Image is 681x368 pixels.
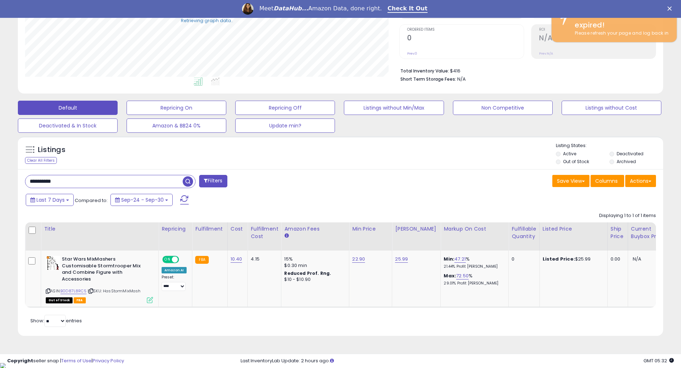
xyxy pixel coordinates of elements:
button: Columns [591,175,624,187]
button: Deactivated & In Stock [18,119,118,133]
button: Update min? [235,119,335,133]
img: 41tG-esrE6L._SL40_.jpg [46,256,60,270]
div: Clear All Filters [25,157,57,164]
small: FBA [195,256,208,264]
button: Amazon & BB24 0% [127,119,226,133]
strong: Copyright [7,357,33,364]
div: Repricing [162,225,189,233]
span: N/A [457,76,466,82]
div: Retrieving graph data.. [181,17,233,24]
small: Amazon Fees. [284,233,288,239]
b: Star Wars MixMashers Customisable Stormtrooper Mix and Combine Figure with Accessories [62,256,149,284]
div: % [444,256,503,269]
a: 47.21 [454,256,466,263]
div: Please refresh your page and log back in [569,30,671,37]
a: 72.50 [456,272,469,279]
span: Columns [595,177,618,185]
b: Max: [444,272,456,279]
span: ROI [539,28,656,32]
span: Compared to: [75,197,108,204]
span: ON [163,257,172,263]
button: Repricing Off [235,101,335,115]
label: Out of Stock [563,158,589,165]
img: Profile image for Georgie [242,3,253,15]
div: Fulfillment Cost [251,225,278,240]
div: Amazon AI [162,267,187,273]
h2: N/A [539,34,656,44]
span: Show: entries [30,317,82,324]
div: Fulfillment [195,225,224,233]
div: Last InventoryLab Update: 2 hours ago. [241,358,674,364]
div: Cost [231,225,245,233]
div: 0.00 [611,256,622,262]
a: Terms of Use [61,357,92,364]
button: Sep-24 - Sep-30 [110,194,173,206]
div: ASIN: [46,256,153,302]
div: Displaying 1 to 1 of 1 items [599,212,656,219]
a: 22.90 [352,256,365,263]
a: 25.99 [395,256,408,263]
li: $416 [400,66,651,75]
div: [PERSON_NAME] [395,225,438,233]
button: Default [18,101,118,115]
button: Listings without Cost [562,101,661,115]
div: $10 - $10.90 [284,277,344,283]
div: seller snap | | [7,358,124,364]
a: Check It Out [388,5,428,13]
div: $0.30 min [284,262,344,269]
button: Filters [199,175,227,187]
h5: Listings [38,145,65,155]
div: Min Price [352,225,389,233]
div: Preset: [162,275,187,291]
div: Your session has expired! [569,10,671,30]
div: $25.99 [543,256,602,262]
b: Reduced Prof. Rng. [284,270,331,276]
div: Current Buybox Price [631,225,668,240]
button: Listings without Min/Max [344,101,444,115]
span: FBA [74,297,86,303]
span: | SKU: HasStormMixMash [88,288,141,294]
div: Ship Price [611,225,625,240]
div: % [444,273,503,286]
button: Actions [625,175,656,187]
div: 0 [512,256,534,262]
small: Prev: 0 [407,51,417,56]
button: Repricing On [127,101,226,115]
b: Short Term Storage Fees: [400,76,456,82]
label: Deactivated [617,151,643,157]
div: Meet Amazon Data, done right. [259,5,382,12]
div: 15% [284,256,344,262]
p: Listing States: [556,142,663,149]
label: Active [563,151,576,157]
a: Privacy Policy [93,357,124,364]
a: 10.40 [231,256,242,263]
div: Listed Price [543,225,604,233]
span: Ordered Items [407,28,524,32]
p: 29.01% Profit [PERSON_NAME] [444,281,503,286]
button: Non Competitive [453,101,553,115]
span: OFF [178,257,189,263]
th: The percentage added to the cost of goods (COGS) that forms the calculator for Min & Max prices. [441,222,509,251]
div: Amazon Fees [284,225,346,233]
span: All listings that are currently out of stock and unavailable for purchase on Amazon [46,297,73,303]
span: Last 7 Days [36,196,65,203]
i: DataHub... [273,5,308,12]
span: Sep-24 - Sep-30 [121,196,164,203]
h2: 0 [407,34,524,44]
b: Min: [444,256,454,262]
div: 4.15 [251,256,276,262]
small: Prev: N/A [539,51,553,56]
button: Save View [552,175,589,187]
span: N/A [633,256,641,262]
p: 21.44% Profit [PERSON_NAME] [444,264,503,269]
label: Archived [617,158,636,165]
b: Listed Price: [543,256,575,262]
span: 2025-10-12 05:32 GMT [643,357,674,364]
div: Markup on Cost [444,225,505,233]
a: B0D87L8RC5 [60,288,87,294]
div: Fulfillable Quantity [512,225,536,240]
b: Total Inventory Value: [400,68,449,74]
button: Last 7 Days [26,194,74,206]
div: Close [667,6,675,11]
div: Title [44,225,156,233]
